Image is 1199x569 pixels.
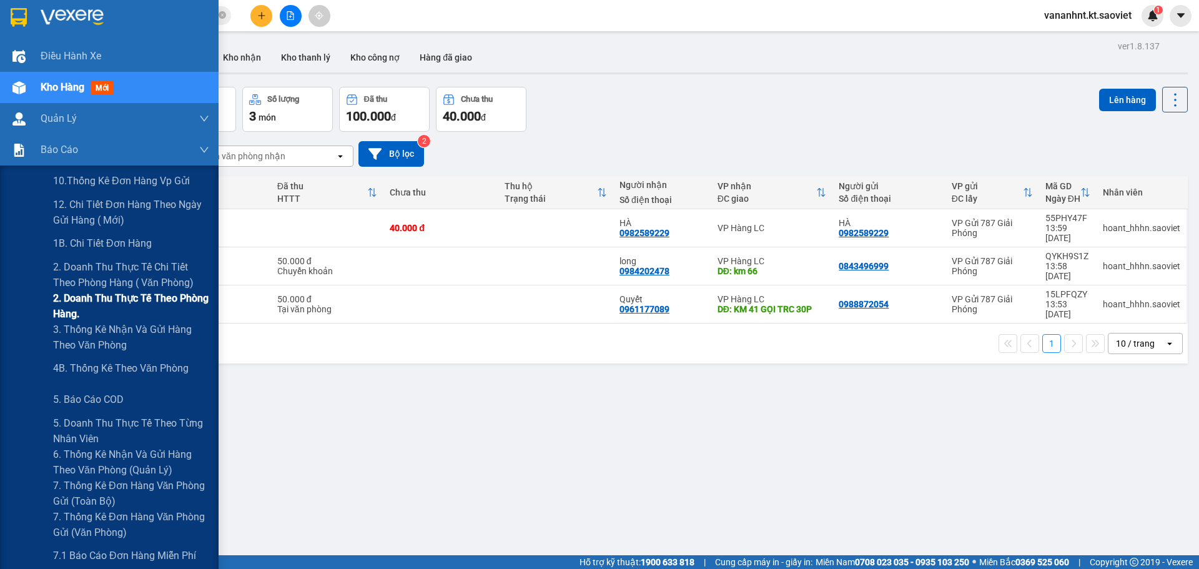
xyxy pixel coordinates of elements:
span: 2. Doanh thu thực tế chi tiết theo phòng hàng ( văn phòng) [53,259,209,290]
span: Hỗ trợ kỹ thuật: [580,555,694,569]
button: caret-down [1170,5,1192,27]
div: Số điện thoại [619,195,705,205]
div: Chuyển khoản [277,266,377,276]
span: Báo cáo [41,142,78,157]
span: đ [481,112,486,122]
div: Đã thu [277,181,367,191]
div: Người gửi [839,181,939,191]
div: Mã GD [1045,181,1080,191]
span: plus [257,11,266,20]
div: HÀ [839,218,939,228]
div: QYKH9S1Z [1045,251,1090,261]
div: VP Hàng LC [718,223,827,233]
div: Thu hộ [505,181,597,191]
span: down [199,145,209,155]
div: 40.000 đ [390,223,492,233]
button: aim [308,5,330,27]
div: 0982589229 [839,228,889,238]
div: HTTT [277,194,367,204]
div: VP Gửi 787 Giải Phóng [952,256,1033,276]
span: 4B. Thống kê theo văn phòng [53,360,189,376]
img: solution-icon [12,144,26,157]
button: Kho nhận [213,42,271,72]
div: VP Hàng LC [718,294,827,304]
button: file-add [280,5,302,27]
img: warehouse-icon [12,50,26,63]
div: DĐ: KM 41 GỌI TRC 30P [718,304,827,314]
span: 1B. Chi tiết đơn hàng [53,235,152,251]
span: 5. Báo cáo COD [53,392,124,407]
th: Toggle SortBy [1039,176,1097,209]
strong: 0708 023 035 - 0935 103 250 [855,557,969,567]
th: Toggle SortBy [271,176,383,209]
div: VP gửi [952,181,1023,191]
div: hoant_hhhn.saoviet [1103,261,1180,271]
div: Nhân viên [1103,187,1180,197]
th: Toggle SortBy [945,176,1039,209]
sup: 2 [418,135,430,147]
span: 6. Thống kê nhận và gửi hàng theo văn phòng (quản lý) [53,447,209,478]
div: hoant_hhhn.saoviet [1103,223,1180,233]
span: Miền Bắc [979,555,1069,569]
div: hoant_hhhn.saoviet [1103,299,1180,309]
div: Quyết [619,294,705,304]
span: 10.Thống kê đơn hàng vp gửi [53,173,190,189]
span: 3. Thống kê nhận và gửi hàng theo văn phòng [53,322,209,353]
span: Cung cấp máy in - giấy in: [715,555,812,569]
img: warehouse-icon [12,81,26,94]
svg: open [1165,339,1175,349]
button: 1 [1042,334,1061,353]
button: Số lượng3món [242,87,333,132]
div: long [619,256,705,266]
div: ĐC giao [718,194,817,204]
span: down [199,114,209,124]
div: ĐC lấy [952,194,1023,204]
div: VP Gửi 787 Giải Phóng [952,294,1033,314]
span: 7. Thống kê đơn hàng văn phòng gửi (văn phòng) [53,509,209,540]
span: close-circle [219,11,226,19]
div: HÀ [619,218,705,228]
span: copyright [1130,558,1138,567]
span: Điều hành xe [41,48,101,64]
span: 2. Doanh thu thực tế theo phòng hàng. [53,290,209,322]
div: Tại văn phòng [277,304,377,314]
span: 1 [1156,6,1160,14]
svg: open [335,151,345,161]
strong: 0369 525 060 [1015,557,1069,567]
div: VP nhận [718,181,817,191]
div: 50.000 đ [277,256,377,266]
span: mới [91,81,114,95]
span: close-circle [219,10,226,22]
div: 13:59 [DATE] [1045,223,1090,243]
img: logo-vxr [11,8,27,27]
span: vananhnt.kt.saoviet [1034,7,1142,23]
span: 40.000 [443,109,481,124]
div: VP Hàng LC [718,256,827,266]
span: ⚪️ [972,560,976,565]
div: 0843496999 [839,261,889,271]
div: 0982589229 [619,228,669,238]
div: 13:53 [DATE] [1045,299,1090,319]
span: Miền Nam [816,555,969,569]
div: Số điện thoại [839,194,939,204]
button: plus [250,5,272,27]
div: Người nhận [619,180,705,190]
div: Chưa thu [461,95,493,104]
th: Toggle SortBy [711,176,833,209]
div: 0961177089 [619,304,669,314]
span: 7. Thống kê đơn hàng văn phòng gửi (toàn bộ) [53,478,209,509]
div: Chưa thu [390,187,492,197]
div: Ngày ĐH [1045,194,1080,204]
button: Kho công nợ [340,42,410,72]
button: Kho thanh lý [271,42,340,72]
span: đ [391,112,396,122]
div: DĐ: km 66 [718,266,827,276]
div: Trạng thái [505,194,597,204]
button: Lên hàng [1099,89,1156,111]
button: Chưa thu40.000đ [436,87,526,132]
div: VP Gửi 787 Giải Phóng [952,218,1033,238]
sup: 1 [1154,6,1163,14]
span: aim [315,11,323,20]
span: 3 [249,109,256,124]
img: icon-new-feature [1147,10,1158,21]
